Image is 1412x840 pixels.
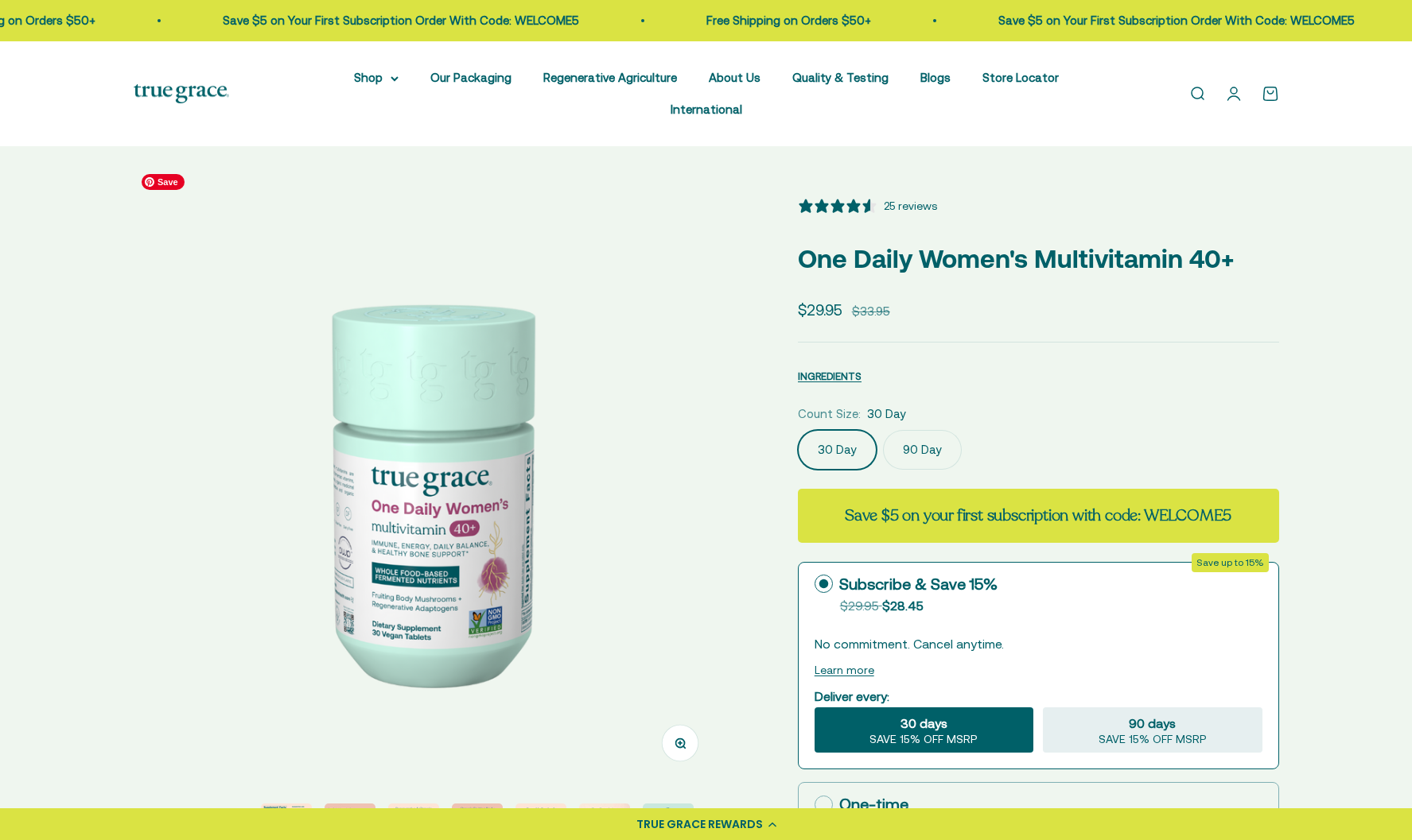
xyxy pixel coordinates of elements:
p: One Daily Women's Multivitamin 40+ [798,238,1279,279]
span: Save [142,174,185,190]
button: INGREDIENTS [798,366,862,385]
span: INGREDIENTS [798,370,862,382]
a: Free Shipping on Orders $50+ [706,14,871,27]
a: Quality & Testing [792,71,889,84]
legend: Count Size: [798,405,861,424]
span: 30 Day [867,405,906,424]
a: Regenerative Agriculture [543,71,677,84]
a: International [671,103,742,116]
a: Store Locator [982,71,1059,84]
img: Daily Multivitamin for Immune Support, Energy, Daily Balance, and Healthy Bone Support* Vitamin A... [134,197,722,784]
a: Our Packaging [430,71,512,84]
sale-price: $29.95 [798,298,842,322]
compare-at-price: $33.95 [852,302,890,321]
strong: Save $5 on your first subscription with code: WELCOME5 [845,505,1231,526]
p: Save $5 on Your First Subscription Order With Code: WELCOME5 [223,11,579,30]
p: Save $5 on Your First Subscription Order With Code: WELCOME5 [998,11,1355,30]
div: TRUE GRACE REWARDS [636,816,763,833]
div: 25 reviews [884,197,937,215]
a: Blogs [920,71,951,84]
summary: Shop [354,68,399,87]
button: 4.6 stars, 25 ratings [798,197,937,215]
a: About Us [709,71,760,84]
